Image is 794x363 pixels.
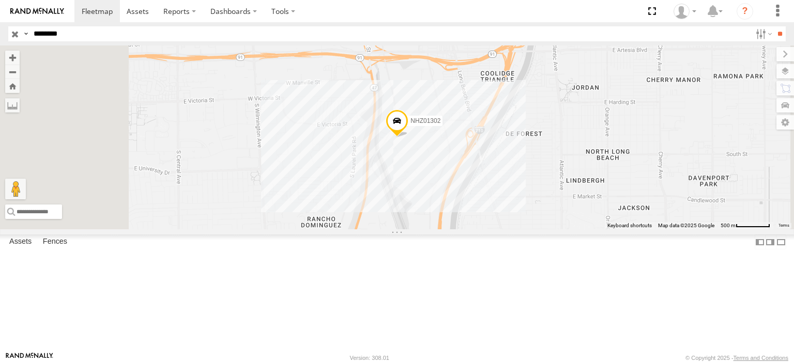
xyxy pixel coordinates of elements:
[776,115,794,130] label: Map Settings
[5,98,20,113] label: Measure
[658,223,714,228] span: Map data ©2025 Google
[350,355,389,361] div: Version: 308.01
[10,8,64,15] img: rand-logo.svg
[38,235,72,249] label: Fences
[5,51,20,65] button: Zoom in
[22,26,30,41] label: Search Query
[737,3,753,20] i: ?
[717,222,773,229] button: Map Scale: 500 m per 63 pixels
[776,234,786,249] label: Hide Summary Table
[734,355,788,361] a: Terms and Conditions
[410,117,440,124] span: NHZ01302
[4,235,37,249] label: Assets
[607,222,652,229] button: Keyboard shortcuts
[752,26,774,41] label: Search Filter Options
[5,79,20,93] button: Zoom Home
[6,353,53,363] a: Visit our Website
[670,4,700,19] div: Zulema McIntosch
[685,355,788,361] div: © Copyright 2025 -
[778,223,789,227] a: Terms (opens in new tab)
[721,223,736,228] span: 500 m
[765,234,775,249] label: Dock Summary Table to the Right
[5,65,20,79] button: Zoom out
[5,179,26,199] button: Drag Pegman onto the map to open Street View
[755,234,765,249] label: Dock Summary Table to the Left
